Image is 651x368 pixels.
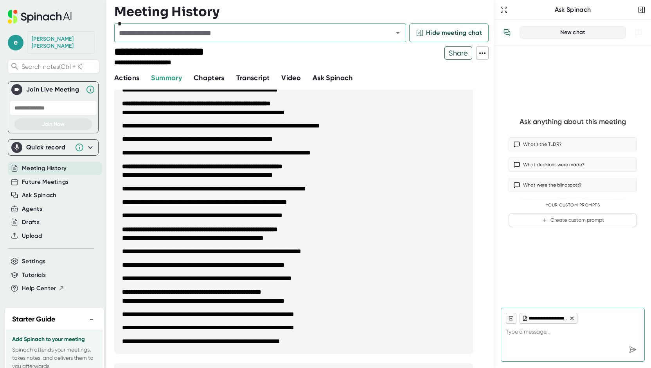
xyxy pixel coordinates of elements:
[22,232,42,241] button: Upload
[194,74,225,82] span: Chapters
[509,6,636,14] div: Ask Spinach
[22,284,56,293] span: Help Center
[22,63,97,70] span: Search notes (Ctrl + K)
[22,205,42,214] button: Agents
[636,4,647,15] button: Close conversation sidebar
[32,36,90,49] div: Ellie Massengill
[499,25,515,40] button: View conversation history
[498,4,509,15] button: Expand to Ask Spinach page
[520,117,626,126] div: Ask anything about this meeting
[236,73,270,83] button: Transcript
[509,203,637,208] div: Your Custom Prompts
[14,118,92,130] button: Join Now
[114,4,219,19] h3: Meeting History
[114,74,139,82] span: Actions
[444,46,472,60] button: Share
[509,137,637,151] button: What’s the TLDR?
[26,86,82,93] div: Join Live Meeting
[313,74,353,82] span: Ask Spinach
[11,82,95,97] div: Join Live MeetingJoin Live Meeting
[22,284,65,293] button: Help Center
[22,218,40,227] button: Drafts
[509,178,637,192] button: What were the blindspots?
[151,73,182,83] button: Summary
[114,73,139,83] button: Actions
[86,314,97,325] button: −
[22,191,57,200] button: Ask Spinach
[12,314,55,325] h2: Starter Guide
[22,257,46,266] button: Settings
[42,121,65,127] span: Join Now
[13,86,21,93] img: Join Live Meeting
[409,23,489,42] button: Hide meeting chat
[194,73,225,83] button: Chapters
[281,73,301,83] button: Video
[22,178,68,187] button: Future Meetings
[8,35,23,50] span: e
[11,140,95,155] div: Quick record
[313,73,353,83] button: Ask Spinach
[281,74,301,82] span: Video
[509,158,637,172] button: What decisions were made?
[426,28,482,38] span: Hide meeting chat
[151,74,182,82] span: Summary
[26,144,71,151] div: Quick record
[445,46,472,60] span: Share
[22,271,46,280] button: Tutorials
[392,27,403,38] button: Open
[22,164,67,173] button: Meeting History
[509,214,637,227] button: Create custom prompt
[626,343,640,357] div: Send message
[525,29,621,36] div: New chat
[12,336,97,343] h3: Add Spinach to your meeting
[236,74,270,82] span: Transcript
